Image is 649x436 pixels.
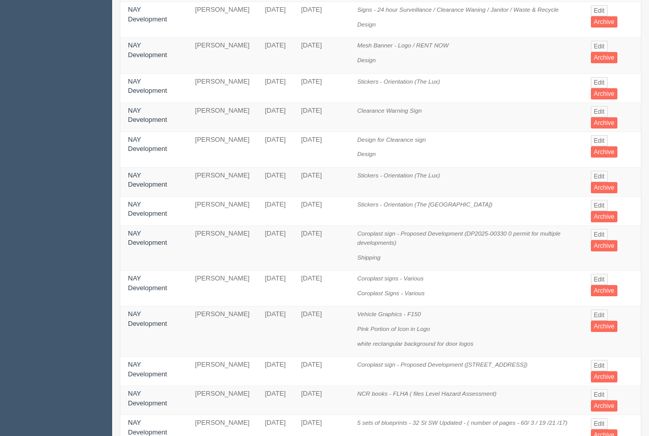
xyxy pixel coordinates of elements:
td: [DATE] [257,2,293,38]
i: Mesh Banner - Logo / RENT NOW [357,42,449,48]
i: Signs - 24 hour Surveillance / Clearance Waning / Janitor / Waste & Recycle [357,6,559,13]
td: [DATE] [293,2,349,38]
td: [DATE] [257,386,293,415]
td: [DATE] [257,167,293,196]
td: [DATE] [257,196,293,225]
a: Edit [591,360,608,371]
a: NAY Development [128,274,167,292]
td: [DATE] [257,132,293,167]
a: NAY Development [128,229,167,247]
td: [DATE] [293,196,349,225]
a: Archive [591,240,617,251]
td: [PERSON_NAME] [188,2,257,38]
a: Edit [591,389,608,400]
td: [DATE] [293,167,349,196]
a: Archive [591,182,617,193]
a: Edit [591,106,608,117]
td: [PERSON_NAME] [188,196,257,225]
i: Design [357,21,376,28]
i: Shipping [357,254,381,261]
a: Archive [591,52,617,63]
td: [PERSON_NAME] [188,73,257,102]
i: white rectangular background for door logos [357,340,474,347]
a: Archive [591,16,617,28]
td: [PERSON_NAME] [188,132,257,167]
td: [DATE] [257,73,293,102]
td: [DATE] [257,38,293,73]
td: [PERSON_NAME] [188,357,257,386]
td: [DATE] [257,102,293,132]
i: Coroplast sign - Proposed Development (DP2025-00330 0 permit for multiple developments) [357,230,561,246]
a: Edit [591,5,608,16]
a: NAY Development [128,6,167,23]
td: [PERSON_NAME] [188,306,257,357]
i: 5 sets of blueprints - 32 St SW Updated - ( number of pages - 60/ 3 / 19 /21 /17) [357,419,568,426]
i: Clearance Warning Sign [357,107,422,114]
td: [DATE] [293,225,349,271]
td: [PERSON_NAME] [188,38,257,73]
a: NAY Development [128,171,167,189]
td: [DATE] [293,102,349,132]
i: Design for Clearance sign [357,136,426,143]
td: [DATE] [293,38,349,73]
a: Archive [591,88,617,99]
td: [PERSON_NAME] [188,167,257,196]
td: [PERSON_NAME] [188,102,257,132]
a: Edit [591,171,608,182]
i: Coroplast signs - Various [357,275,424,281]
td: [DATE] [257,357,293,386]
td: [DATE] [293,357,349,386]
a: Edit [591,135,608,146]
td: [DATE] [257,225,293,271]
td: [PERSON_NAME] [188,225,257,271]
td: [DATE] [257,306,293,357]
a: Archive [591,117,617,129]
a: NAY Development [128,361,167,378]
td: [PERSON_NAME] [188,386,257,415]
a: Archive [591,146,617,158]
td: [DATE] [293,73,349,102]
a: NAY Development [128,310,167,327]
i: Stickers - Orientation (The Lux) [357,78,440,85]
td: [DATE] [293,132,349,167]
a: Archive [591,400,617,412]
i: Design [357,150,376,157]
td: [DATE] [257,271,293,306]
a: Archive [591,371,617,382]
a: NAY Development [128,41,167,59]
i: Coroplast sign - Proposed Development ([STREET_ADDRESS]) [357,361,528,368]
a: Edit [591,41,608,52]
td: [DATE] [293,271,349,306]
i: Stickers - Orientation (The [GEOGRAPHIC_DATA]) [357,201,492,208]
a: NAY Development [128,78,167,95]
a: Archive [591,285,617,296]
td: [DATE] [293,386,349,415]
a: NAY Development [128,390,167,407]
a: NAY Development [128,419,167,436]
a: NAY Development [128,107,167,124]
a: Archive [591,211,617,222]
a: Edit [591,200,608,211]
i: Coroplast Signs - Various [357,290,425,296]
td: [DATE] [293,306,349,357]
a: Edit [591,77,608,88]
a: NAY Development [128,136,167,153]
a: NAY Development [128,200,167,218]
a: Archive [591,321,617,332]
i: Stickers - Orientation (The Lux) [357,172,440,178]
i: Design [357,57,376,63]
a: Edit [591,310,608,321]
i: Vehicle Graphics - F150 [357,311,421,317]
a: Edit [591,229,608,240]
a: Edit [591,274,608,285]
i: NCR books - FLHA ( files Level Hazard Assessment) [357,390,497,397]
a: Edit [591,418,608,429]
td: [PERSON_NAME] [188,271,257,306]
i: Pink Portion of Icon in Logo [357,325,430,332]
